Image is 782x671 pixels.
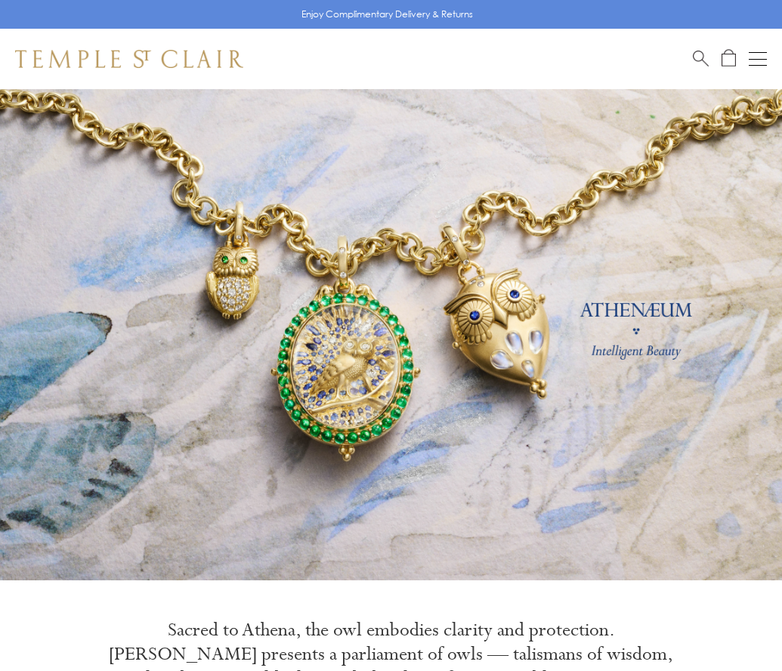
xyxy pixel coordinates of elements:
p: Enjoy Complimentary Delivery & Returns [301,7,473,22]
button: Open navigation [749,50,767,68]
a: Search [693,49,709,68]
img: Temple St. Clair [15,50,243,68]
a: Open Shopping Bag [722,49,736,68]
